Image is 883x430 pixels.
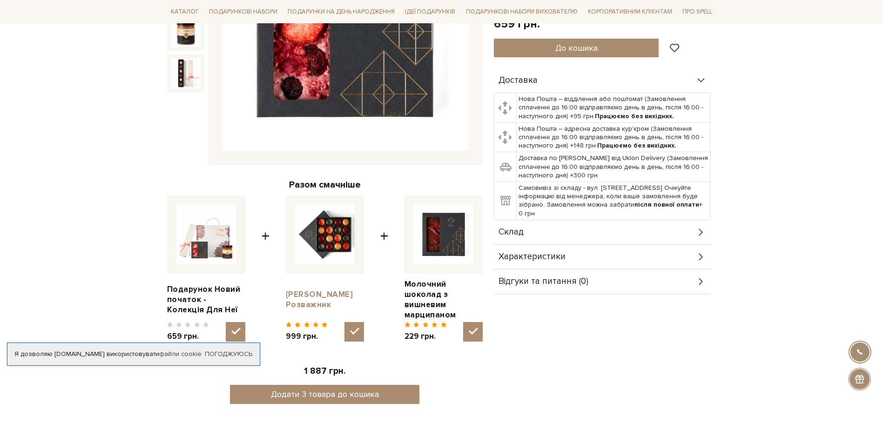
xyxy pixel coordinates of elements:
b: Працюємо без вихідних. [595,112,674,120]
td: Доставка по [PERSON_NAME] від Uklon Delivery (Замовлення сплаченні до 16:00 відправляємо день в д... [517,152,711,182]
b: після повної оплати [634,201,699,208]
a: Подарункові набори вихователю [462,4,581,20]
b: Працюємо без вихідних. [597,141,676,149]
div: Я дозволяю [DOMAIN_NAME] використовувати [7,350,260,358]
span: Характеристики [499,253,566,261]
span: 999 грн. [286,331,328,342]
span: + [262,195,270,342]
a: Ідеї подарунків [401,5,459,19]
a: Каталог [167,5,202,19]
span: 1 887 грн. [304,366,345,376]
img: Сет цукерок Розважник [295,205,355,264]
td: Самовивіз зі складу - вул. [STREET_ADDRESS] Очікуйте інформацію від менеджера, коли ваше замовлен... [517,182,711,220]
img: Молочний шоколад з вишневим марципаном [414,205,473,264]
img: Подарунок Новий початок [171,58,201,88]
span: Склад [499,228,524,236]
button: Додати 3 товара до кошика [230,385,419,404]
a: Подарункові набори [205,5,281,19]
a: файли cookie [159,350,202,358]
div: Разом смачніше [167,179,483,191]
td: Нова Пошта – адресна доставка кур'єром (Замовлення сплаченні до 16:00 відправляємо день в день, п... [517,122,711,152]
img: Подарунок Новий початок [171,17,201,47]
span: + [380,195,388,342]
button: До кошика [494,39,659,57]
div: 659 грн. [494,17,540,31]
td: Нова Пошта – відділення або поштомат (Замовлення сплаченні до 16:00 відправляємо день в день, піс... [517,93,711,123]
a: Молочний шоколад з вишневим марципаном [404,279,483,320]
a: Корпоративним клієнтам [584,4,676,20]
a: Про Spell [679,5,716,19]
span: 229 грн. [404,331,447,342]
span: До кошика [555,43,598,53]
img: Подарунок Новий початок - Колекція Для Неї [176,205,236,264]
a: Подарунок Новий початок - Колекція Для Неї [167,284,245,315]
span: 659 грн. [167,331,209,342]
a: Подарунки на День народження [284,5,398,19]
span: Доставка [499,76,538,85]
span: Відгуки та питання (0) [499,277,588,286]
a: Погоджуюсь [205,350,252,358]
a: [PERSON_NAME] Розважник [286,289,364,310]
